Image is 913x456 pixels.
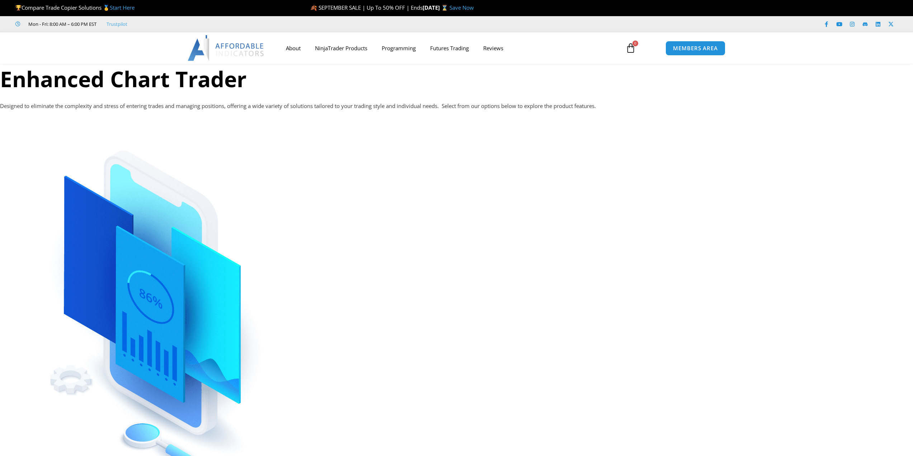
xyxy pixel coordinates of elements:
a: Trustpilot [107,20,127,28]
span: 0 [632,41,638,46]
a: Futures Trading [423,40,476,56]
nav: Menu [279,40,617,56]
span: Mon - Fri: 8:00 AM – 6:00 PM EST [27,20,97,28]
a: About [279,40,308,56]
a: MEMBERS AREA [665,41,725,56]
span: Compare Trade Copier Solutions 🥇 [15,4,135,11]
a: Programming [375,40,423,56]
a: Start Here [110,4,135,11]
span: 🍂 SEPTEMBER SALE | Up To 50% OFF | Ends [310,4,423,11]
a: Reviews [476,40,510,56]
span: MEMBERS AREA [673,46,718,51]
a: NinjaTrader Products [308,40,375,56]
img: 🏆 [16,5,21,10]
img: LogoAI | Affordable Indicators – NinjaTrader [188,35,265,61]
strong: [DATE] ⌛ [423,4,450,11]
a: Save Now [450,4,474,11]
a: 0 [615,38,646,58]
